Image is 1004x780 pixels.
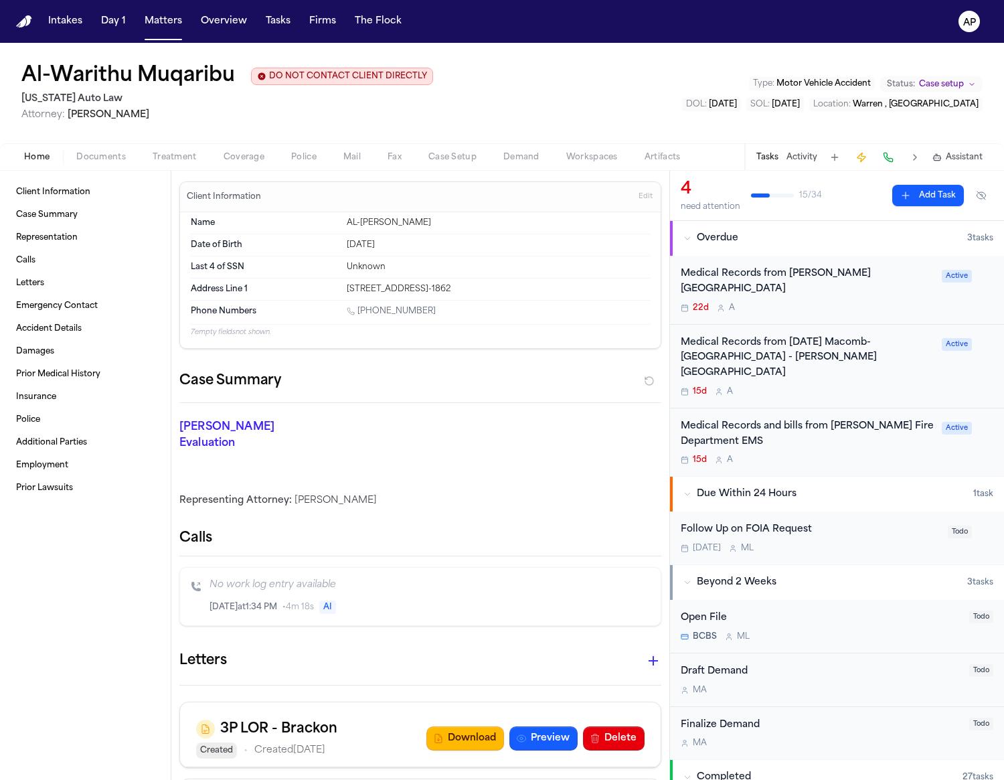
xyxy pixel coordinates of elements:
span: [DATE] [772,100,800,108]
span: Artifacts [645,152,681,163]
button: Intakes [43,9,88,33]
span: AI [319,601,336,614]
dt: Address Line 1 [191,284,339,295]
a: Employment [11,455,160,476]
span: [DATE] [709,100,737,108]
span: Active [942,422,972,435]
a: Overview [195,9,252,33]
span: DOL : [686,100,707,108]
span: Todo [969,718,993,730]
button: Edit [635,186,657,208]
span: Police [291,152,317,163]
button: The Flock [349,9,407,33]
a: Prior Lawsuits [11,477,160,499]
a: Call 1 (313) 258-9931 [347,306,436,317]
span: Attorney: [21,110,65,120]
p: 7 empty fields not shown. [191,327,650,337]
span: Todo [969,611,993,623]
span: DO NOT CONTACT CLIENT DIRECTLY [269,71,427,82]
button: Download [426,726,504,751]
div: Follow Up on FOIA Request [681,522,940,538]
span: Treatment [153,152,197,163]
span: 3 task s [967,233,993,244]
div: Open task: Medical Records from Ascension Macomb-Oakland Hospital - Warren Campus [670,325,1004,408]
div: [DATE] [347,240,650,250]
button: Edit matter name [21,64,235,88]
span: Created [196,743,237,759]
span: Mail [343,152,361,163]
button: Preview [509,726,578,751]
a: Home [16,15,32,28]
button: Edit Location: Warren , MI [809,98,983,111]
span: 3 task s [967,577,993,588]
button: Overdue3tasks [670,221,1004,256]
span: Phone Numbers [191,306,256,317]
h1: Letters [179,650,227,672]
span: M A [693,738,707,749]
span: [DATE] [693,543,721,554]
span: Due Within 24 Hours [697,487,797,501]
a: Damages [11,341,160,362]
span: A [727,386,733,397]
a: Case Summary [11,204,160,226]
span: Workspaces [566,152,618,163]
span: Demand [503,152,539,163]
button: Tasks [756,152,778,163]
h2: Case Summary [179,370,281,392]
button: Edit SOL: 2027-06-05 [746,98,804,111]
div: Open task: Finalize Demand [670,707,1004,760]
span: Coverage [224,152,264,163]
a: Tasks [260,9,296,33]
span: Case setup [919,79,964,90]
span: Location : [813,100,851,108]
span: Beyond 2 Weeks [697,576,776,589]
button: Delete [583,726,645,751]
button: Hide completed tasks (⌘⇧H) [969,185,993,206]
button: Beyond 2 Weeks3tasks [670,565,1004,600]
span: Motor Vehicle Accident [776,80,871,88]
span: • [244,743,248,759]
div: Draft Demand [681,664,961,680]
span: Edit [639,192,653,202]
span: BCBS [693,631,717,642]
span: 22d [693,303,709,313]
button: Due Within 24 Hours1task [670,477,1004,512]
span: • 4m 18s [282,602,314,613]
span: 15d [693,386,707,397]
div: Open task: Draft Demand [670,653,1004,707]
a: Insurance [11,386,160,408]
a: Firms [304,9,341,33]
div: [PERSON_NAME] [179,494,661,508]
div: Finalize Demand [681,718,961,733]
a: Emergency Contact [11,295,160,317]
p: No work log entry available [210,578,650,592]
a: Matters [139,9,187,33]
a: Prior Medical History [11,364,160,385]
p: Created [DATE] [254,743,325,759]
h3: Client Information [184,191,264,202]
span: Fax [388,152,402,163]
a: Additional Parties [11,432,160,453]
div: Open task: Follow Up on FOIA Request [670,512,1004,564]
button: Create Immediate Task [852,148,871,167]
h2: Calls [179,529,661,548]
h1: Al-Warithu Muqaribu [21,64,235,88]
span: Status: [887,79,915,90]
a: Calls [11,250,160,271]
div: need attention [681,202,740,212]
div: Open task: Medical Records from Henry Ford Hospital [670,256,1004,325]
p: [PERSON_NAME] Evaluation [179,419,329,451]
span: 15 / 34 [799,190,822,201]
span: Representing Attorney: [179,495,292,505]
button: Assistant [932,152,983,163]
button: Change status from Case setup [880,76,983,92]
div: Medical Records and bills from [PERSON_NAME] Fire Department EMS [681,419,934,450]
span: Active [942,270,972,283]
a: Accident Details [11,318,160,339]
span: [DATE] at 1:34 PM [210,602,277,613]
span: M L [737,631,750,642]
span: 1 task [973,489,993,499]
span: A [727,455,733,465]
